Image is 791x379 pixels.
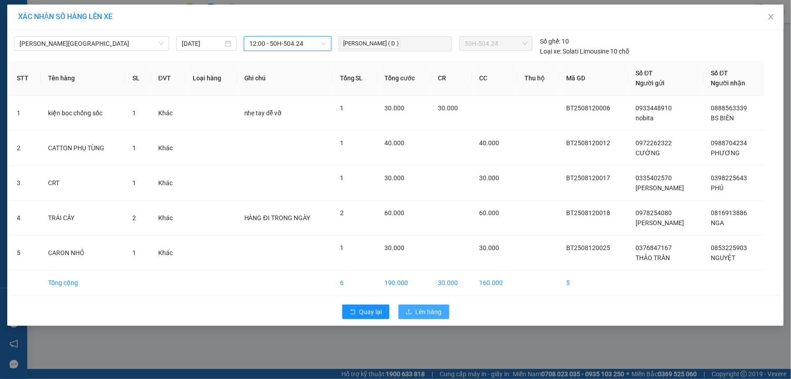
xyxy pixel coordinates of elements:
[151,61,185,96] th: ĐVT
[540,46,629,56] div: Solati Limousine 10 chỗ
[566,244,610,251] span: BT2508120025
[151,131,185,166] td: Khác
[566,174,610,182] span: BT2508120017
[41,96,125,131] td: kiện bọc chống sốc
[10,201,41,236] td: 4
[385,174,405,182] span: 30.000
[472,271,517,295] td: 160.000
[151,236,185,271] td: Khác
[559,61,629,96] th: Mã GD
[711,244,747,251] span: 0853225903
[636,104,672,112] span: 0933448910
[636,174,672,182] span: 0335402570
[385,104,405,112] span: 30.000
[244,109,282,117] span: nhẹ tay dễ vỡ
[349,309,356,316] span: rollback
[636,79,665,87] span: Người gửi
[19,37,164,50] span: Hồ Chí Minh - Lộc Ninh
[340,174,344,182] span: 1
[385,244,405,251] span: 30.000
[711,174,747,182] span: 0398225643
[132,214,136,221] span: 2
[10,96,41,131] td: 1
[151,166,185,201] td: Khác
[406,309,412,316] span: upload
[711,139,747,147] span: 0988704234
[479,209,499,217] span: 60.000
[465,37,527,50] span: 50H-504.24
[132,179,136,187] span: 1
[472,61,517,96] th: CC
[333,61,378,96] th: Tổng SL
[711,254,735,261] span: NGUYỆT
[438,104,458,112] span: 30.000
[711,209,747,217] span: 0816913886
[132,144,136,152] span: 1
[18,12,112,21] span: XÁC NHẬN SỐ HÀNG LÊN XE
[151,201,185,236] td: Khác
[244,214,310,221] span: HÀNG ĐI TRONG NGÀY
[10,61,41,96] th: STT
[340,39,400,49] span: [PERSON_NAME] ( D )
[333,271,378,295] td: 6
[636,114,654,122] span: nobita
[359,307,382,317] span: Quay lại
[340,104,344,112] span: 1
[758,5,784,30] button: Close
[711,149,740,157] span: PHƯƠNG
[237,61,333,96] th: Ghi chú
[185,61,237,96] th: Loại hàng
[711,184,723,192] span: PHÚ
[636,209,672,217] span: 0978254080
[636,69,653,77] span: Số ĐT
[41,131,125,166] td: CATTON PHỤ TÙNG
[10,236,41,271] td: 5
[416,307,442,317] span: Lên hàng
[566,139,610,147] span: BT2508120012
[636,219,684,226] span: [PERSON_NAME]
[340,209,344,217] span: 2
[636,139,672,147] span: 0972262322
[340,139,344,147] span: 1
[711,219,724,226] span: NGA
[41,236,125,271] td: CARON NHỎ
[636,244,672,251] span: 0376847167
[378,61,431,96] th: Tổng cước
[711,114,734,122] span: BS BIÊN
[41,61,125,96] th: Tên hàng
[385,139,405,147] span: 40.000
[767,13,775,20] span: close
[151,96,185,131] td: Khác
[41,271,125,295] td: Tổng cộng
[249,37,326,50] span: 12:00 - 50H-504.24
[342,305,389,319] button: rollbackQuay lại
[566,209,610,217] span: BT2508120018
[431,271,472,295] td: 30.000
[517,61,559,96] th: Thu hộ
[10,131,41,166] td: 2
[378,271,431,295] td: 190.000
[566,104,610,112] span: BT2508120006
[41,201,125,236] td: TRÁI CÂY
[711,79,745,87] span: Người nhận
[540,36,569,46] div: 10
[540,36,560,46] span: Số ghế:
[559,271,629,295] td: 5
[636,184,684,192] span: [PERSON_NAME]
[711,104,747,112] span: 0888563339
[636,254,670,261] span: THẢO TRẦN
[132,249,136,256] span: 1
[41,166,125,201] td: CRT
[431,61,472,96] th: CR
[10,166,41,201] td: 3
[479,174,499,182] span: 30.000
[479,139,499,147] span: 40.000
[340,244,344,251] span: 1
[182,39,223,49] input: 12/08/2025
[711,69,728,77] span: Số ĐT
[385,209,405,217] span: 60.000
[398,305,449,319] button: uploadLên hàng
[479,244,499,251] span: 30.000
[540,46,561,56] span: Loại xe:
[636,149,660,157] span: CƯỜNG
